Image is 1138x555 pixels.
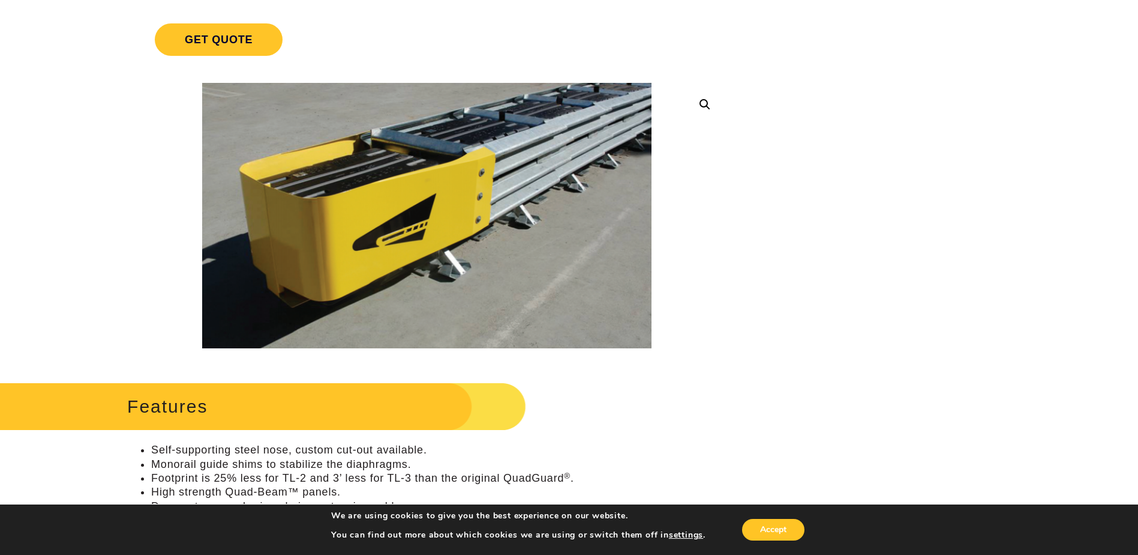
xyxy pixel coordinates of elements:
p: You can find out more about which cookies we are using or switch them off in . [331,530,705,541]
li: Monorail guide shims to stabilize the diaphragms. [151,458,726,472]
li: Does not use anchoring chains or tension cables. [151,500,726,514]
p: We are using cookies to give you the best experience on our website. [331,511,705,521]
li: Footprint is 25% less for TL-2 and 3’ less for TL-3 than the original QuadGuard . [151,472,726,485]
a: Get Quote [127,9,726,70]
li: High strength Quad-Beam™ panels. [151,485,726,499]
button: settings [669,530,703,541]
li: Self-supporting steel nose, custom cut-out available. [151,443,726,457]
button: Accept [742,519,804,541]
sup: ® [564,472,570,481]
span: Get Quote [155,23,283,56]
